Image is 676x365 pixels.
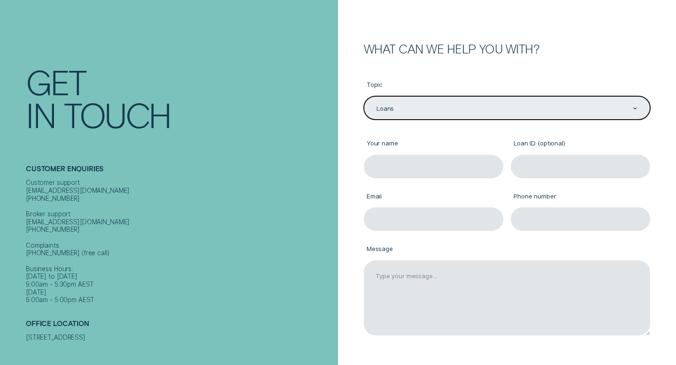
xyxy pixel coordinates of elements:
div: Get [26,65,86,98]
label: Message [364,239,650,260]
label: Your name [364,133,503,155]
div: [STREET_ADDRESS] [26,334,334,342]
div: Touch [64,98,171,131]
h2: What can we help you with? [364,43,650,54]
label: Loan ID (optional) [511,133,650,155]
h2: Office Location [26,319,334,334]
div: Customer support [EMAIL_ADDRESS][DOMAIN_NAME] [PHONE_NUMBER] Broker support [EMAIL_ADDRESS][DOMAI... [26,179,334,304]
div: Loans [376,105,394,113]
h1: Get In Touch [26,65,334,131]
div: In [26,98,55,131]
h2: Customer Enquiries [26,165,334,179]
label: Email [364,186,503,207]
label: Phone number [511,186,650,207]
label: Topic [364,75,650,96]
